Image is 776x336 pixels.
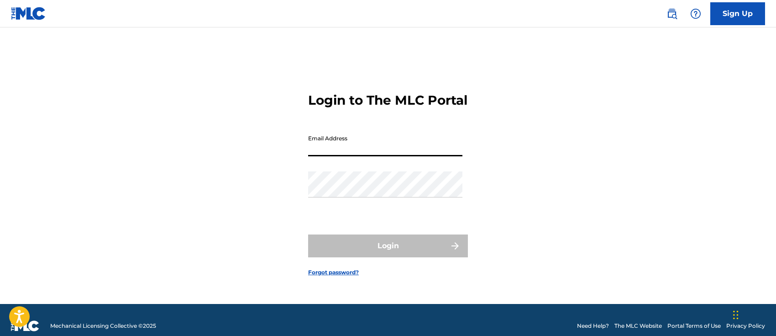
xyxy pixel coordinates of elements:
iframe: Chat Widget [730,292,776,336]
span: Mechanical Licensing Collective © 2025 [50,322,156,330]
a: Forgot password? [308,268,359,277]
div: Help [687,5,705,23]
img: MLC Logo [11,7,46,20]
a: Portal Terms of Use [667,322,721,330]
div: Drag [733,301,739,329]
h3: Login to The MLC Portal [308,92,467,108]
img: search [666,8,677,19]
img: logo [11,320,39,331]
img: help [690,8,701,19]
a: Need Help? [577,322,609,330]
a: Sign Up [710,2,765,25]
a: Privacy Policy [726,322,765,330]
a: Public Search [663,5,681,23]
a: The MLC Website [614,322,662,330]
